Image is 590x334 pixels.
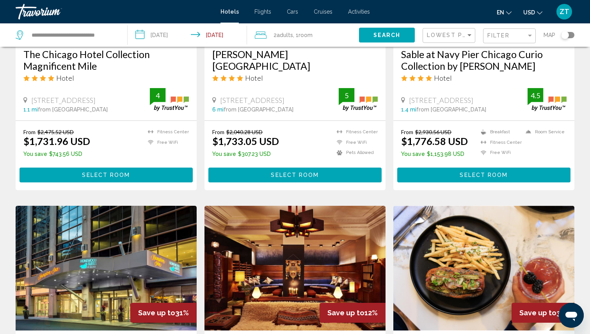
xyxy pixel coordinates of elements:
a: Cars [287,9,298,15]
img: trustyou-badge.svg [339,88,378,111]
span: Hotel [245,74,263,82]
li: Free WiFi [333,139,378,146]
div: 4.5 [528,91,543,100]
img: Hotel image [16,206,197,330]
span: From [401,129,413,135]
ins: $1,731.96 USD [23,135,90,147]
span: Save up to [327,309,364,317]
span: Room [299,32,313,38]
button: Select Room [397,168,570,182]
img: trustyou-badge.svg [150,88,189,111]
span: Hotel [56,74,74,82]
span: from [GEOGRAPHIC_DATA] [224,106,293,113]
button: Filter [483,28,536,44]
span: en [497,9,504,16]
a: Select Room [208,170,382,178]
span: You save [23,151,47,157]
del: $2,040.28 USD [226,129,263,135]
button: Travelers: 2 adults, 0 children [247,23,359,47]
a: [PERSON_NAME][GEOGRAPHIC_DATA] [212,48,378,72]
iframe: Button to launch messaging window [559,303,584,328]
span: , 1 [293,30,313,41]
span: ZT [560,8,569,16]
span: from [GEOGRAPHIC_DATA] [38,106,108,113]
li: Breakfast [477,129,522,135]
button: Select Room [208,168,382,182]
div: 4 [150,91,165,100]
span: Select Room [460,172,508,178]
p: $307.23 USD [212,151,279,157]
button: Select Room [20,168,193,182]
span: You save [212,151,236,157]
div: 4 star Hotel [23,74,189,82]
span: Lowest Price [427,32,477,38]
a: Flights [254,9,271,15]
span: Filter [487,32,510,39]
del: $2,475.52 USD [37,129,74,135]
li: Fitness Center [477,139,522,146]
del: $2,930.56 USD [415,129,451,135]
li: Free WiFi [144,139,189,146]
img: trustyou-badge.svg [528,88,567,111]
li: Pets Allowed [333,149,378,156]
a: Cruises [314,9,332,15]
span: from [GEOGRAPHIC_DATA] [416,106,486,113]
span: [STREET_ADDRESS] [31,96,96,104]
li: Free WiFi [477,149,522,156]
button: Change currency [523,7,542,18]
mat-select: Sort by [427,32,473,39]
li: Room Service [522,129,567,135]
li: Fitness Center [144,129,189,135]
li: Fitness Center [333,129,378,135]
h3: Sable at Navy Pier Chicago Curio Collection by [PERSON_NAME] [401,48,567,72]
span: From [212,129,224,135]
a: Travorium [16,4,213,19]
p: $1,153.98 USD [401,151,468,157]
div: 4 star Hotel [212,74,378,82]
a: The Chicago Hotel Collection Magnificent Mile [23,48,189,72]
button: Change language [497,7,512,18]
span: USD [523,9,535,16]
span: Adults [277,32,293,38]
ins: $1,733.05 USD [212,135,279,147]
span: Select Room [271,172,319,178]
span: Select Room [82,172,130,178]
button: Check-in date: Oct 10, 2025 Check-out date: Oct 14, 2025 [128,23,247,47]
button: Toggle map [555,32,574,39]
span: You save [401,151,425,157]
div: 31% [130,303,197,323]
a: Hotels [220,9,239,15]
div: 5 [339,91,354,100]
span: 6 mi [212,106,224,113]
div: 4 star Hotel [401,74,567,82]
p: $743.56 USD [23,151,90,157]
span: From [23,129,36,135]
img: Hotel image [393,206,574,330]
span: 1.4 mi [401,106,416,113]
span: Search [373,32,401,39]
span: Hotel [434,74,452,82]
span: 1.1 mi [23,106,38,113]
ins: $1,776.58 USD [401,135,468,147]
div: 3% [512,303,574,323]
span: [STREET_ADDRESS] [220,96,284,104]
span: Save up to [138,309,175,317]
a: Select Room [20,170,193,178]
span: Save up to [519,309,556,317]
span: Map [544,30,555,41]
img: Hotel image [204,206,386,330]
span: 2 [274,30,293,41]
button: Search [359,28,415,42]
div: 12% [320,303,386,323]
a: Activities [348,9,370,15]
span: [STREET_ADDRESS] [409,96,473,104]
